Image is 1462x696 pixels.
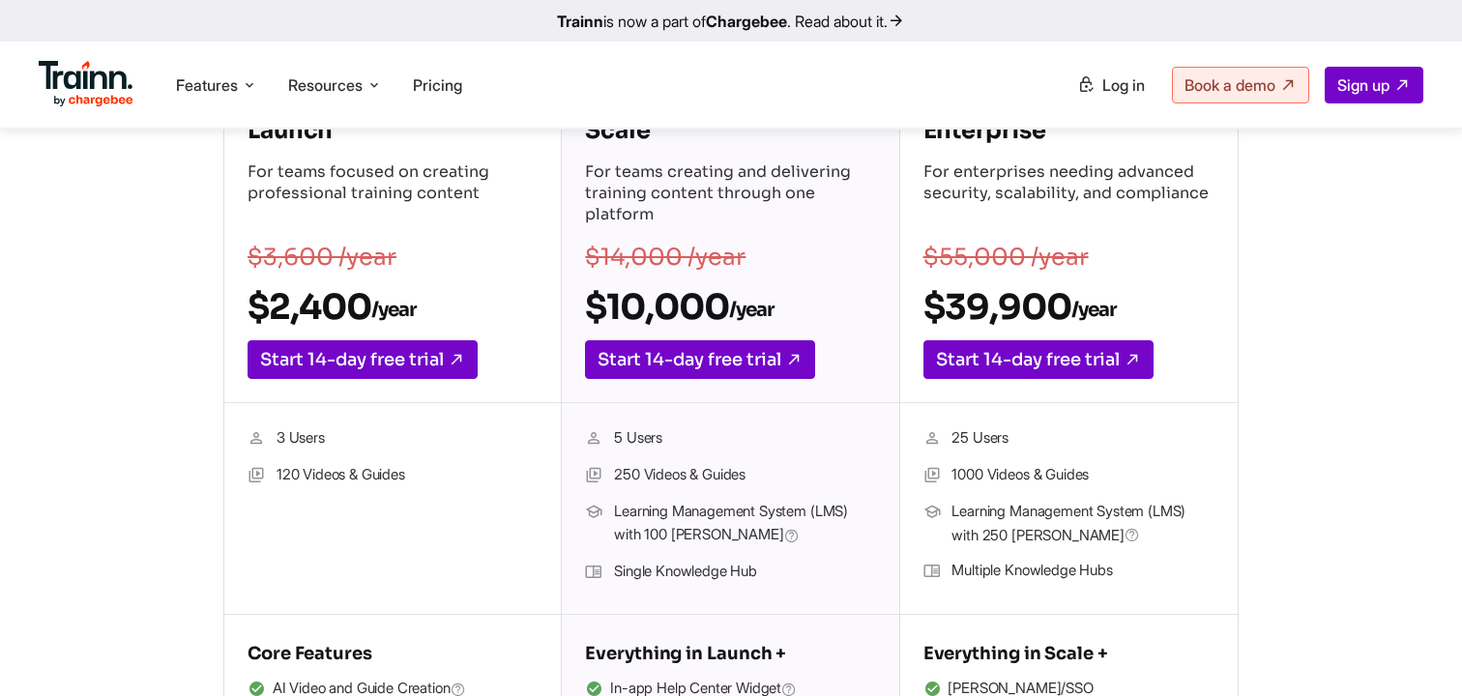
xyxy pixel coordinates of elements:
[248,463,538,488] li: 120 Videos & Guides
[248,243,396,272] s: $3,600 /year
[176,74,238,96] span: Features
[923,559,1214,584] li: Multiple Knowledge Hubs
[248,161,538,229] p: For teams focused on creating professional training content
[585,161,875,229] p: For teams creating and delivering training content through one platform
[706,12,787,31] b: Chargebee
[585,638,875,669] h5: Everything in Launch +
[585,285,875,329] h2: $10,000
[585,426,875,451] li: 5 Users
[1066,68,1156,102] a: Log in
[585,560,875,585] li: Single Knowledge Hub
[923,340,1154,379] a: Start 14-day free trial
[1365,603,1462,696] iframe: Chat Widget
[923,426,1214,451] li: 25 Users
[923,161,1214,229] p: For enterprises needing advanced security, scalability, and compliance
[923,243,1089,272] s: $55,000 /year
[248,638,538,669] h5: Core Features
[585,115,875,146] h4: Scale
[248,115,538,146] h4: Launch
[1172,67,1309,103] a: Book a demo
[1102,75,1145,95] span: Log in
[923,115,1214,146] h4: Enterprise
[248,426,538,451] li: 3 Users
[585,243,746,272] s: $14,000 /year
[288,74,363,96] span: Resources
[585,340,815,379] a: Start 14-day free trial
[1337,75,1389,95] span: Sign up
[413,75,462,95] a: Pricing
[1325,67,1423,103] a: Sign up
[585,463,875,488] li: 250 Videos & Guides
[923,285,1214,329] h2: $39,900
[1184,75,1275,95] span: Book a demo
[371,298,416,322] sub: /year
[39,61,133,107] img: Trainn Logo
[248,340,478,379] a: Start 14-day free trial
[951,500,1213,547] span: Learning Management System (LMS) with 250 [PERSON_NAME]
[1071,298,1116,322] sub: /year
[923,638,1214,669] h5: Everything in Scale +
[614,500,875,548] span: Learning Management System (LMS) with 100 [PERSON_NAME]
[923,463,1214,488] li: 1000 Videos & Guides
[248,285,538,329] h2: $2,400
[729,298,774,322] sub: /year
[557,12,603,31] b: Trainn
